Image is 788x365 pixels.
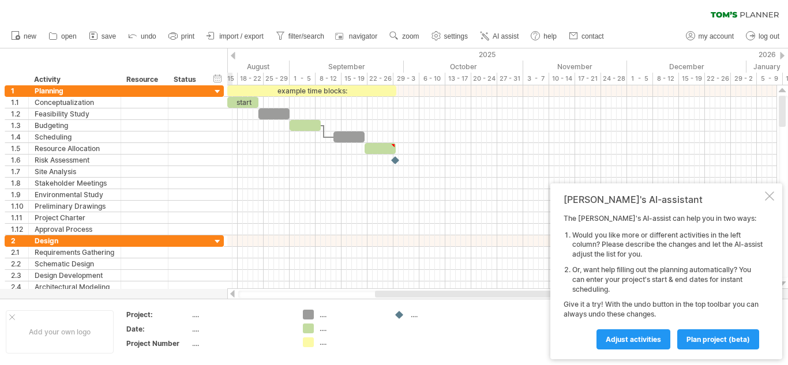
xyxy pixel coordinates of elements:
div: 24 - 28 [601,73,627,85]
div: 25 - 29 [264,73,290,85]
div: September 2025 [290,61,404,73]
div: Site Analysis [35,166,115,177]
div: 8 - 12 [653,73,679,85]
span: new [24,32,36,40]
div: 5 - 9 [757,73,783,85]
div: 2.1 [11,247,28,258]
a: AI assist [477,29,522,44]
a: Adjust activities [596,329,670,349]
div: Project Charter [35,212,115,223]
div: 1 [11,85,28,96]
div: 2 [11,235,28,246]
div: [PERSON_NAME]'s AI-assistant [564,194,763,205]
div: Resource [126,74,162,85]
div: November 2025 [523,61,627,73]
a: zoom [387,29,422,44]
a: save [86,29,119,44]
a: contact [566,29,607,44]
div: 15 - 19 [342,73,367,85]
span: filter/search [288,32,324,40]
a: import / export [204,29,267,44]
a: log out [743,29,783,44]
div: Risk Assessment [35,155,115,165]
div: 1.4 [11,131,28,142]
span: zoom [402,32,419,40]
div: August 2025 [181,61,290,73]
div: .... [320,323,382,333]
div: 1.8 [11,178,28,189]
div: 1.5 [11,143,28,154]
a: settings [429,29,471,44]
div: Project: [126,310,190,319]
div: 13 - 17 [445,73,471,85]
div: .... [192,324,289,334]
div: 8 - 12 [316,73,342,85]
span: log out [759,32,779,40]
div: December 2025 [627,61,746,73]
div: 29 - 3 [393,73,419,85]
div: 2.4 [11,281,28,292]
div: Environmental Study [35,189,115,200]
a: my account [683,29,737,44]
div: 3 - 7 [523,73,549,85]
a: print [166,29,198,44]
div: 27 - 31 [497,73,523,85]
div: 29 - 2 [731,73,757,85]
div: .... [320,310,382,319]
a: undo [125,29,160,44]
div: .... [192,338,289,348]
div: Scheduling [35,131,115,142]
a: plan project (beta) [677,329,759,349]
div: Activity [34,74,114,85]
span: undo [141,32,156,40]
div: Planning [35,85,115,96]
span: contact [581,32,604,40]
span: save [102,32,116,40]
div: 1.1 [11,97,28,108]
div: Status [174,74,199,85]
div: 1.9 [11,189,28,200]
div: .... [320,337,382,347]
div: start [227,97,258,108]
div: Requirements Gathering [35,247,115,258]
div: 2.3 [11,270,28,281]
span: plan project (beta) [686,335,750,344]
div: 15 - 19 [679,73,705,85]
span: print [181,32,194,40]
div: 1.7 [11,166,28,177]
div: Conceptualization [35,97,115,108]
div: example time blocks: [227,85,396,96]
div: Date: [126,324,190,334]
span: navigator [349,32,377,40]
span: my account [699,32,734,40]
a: open [46,29,80,44]
div: .... [411,310,474,319]
div: Add your own logo [6,310,114,353]
div: October 2025 [404,61,523,73]
div: 1 - 5 [627,73,653,85]
div: 1.3 [11,120,28,131]
div: Schematic Design [35,258,115,269]
div: 1.12 [11,224,28,235]
a: new [8,29,40,44]
a: filter/search [273,29,328,44]
div: 18 - 22 [238,73,264,85]
span: import / export [219,32,264,40]
span: AI assist [493,32,519,40]
div: 2.2 [11,258,28,269]
a: help [528,29,560,44]
div: .... [192,310,289,319]
li: Or, want help filling out the planning automatically? You can enter your project's start & end da... [572,265,763,294]
div: 22 - 26 [367,73,393,85]
a: navigator [333,29,381,44]
div: The [PERSON_NAME]'s AI-assist can help you in two ways: Give it a try! With the undo button in th... [564,214,763,349]
div: 1.2 [11,108,28,119]
div: 1.11 [11,212,28,223]
div: 20 - 24 [471,73,497,85]
div: Feasibility Study [35,108,115,119]
div: Approval Process [35,224,115,235]
div: 17 - 21 [575,73,601,85]
div: Resource Allocation [35,143,115,154]
div: Stakeholder Meetings [35,178,115,189]
div: 22 - 26 [705,73,731,85]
